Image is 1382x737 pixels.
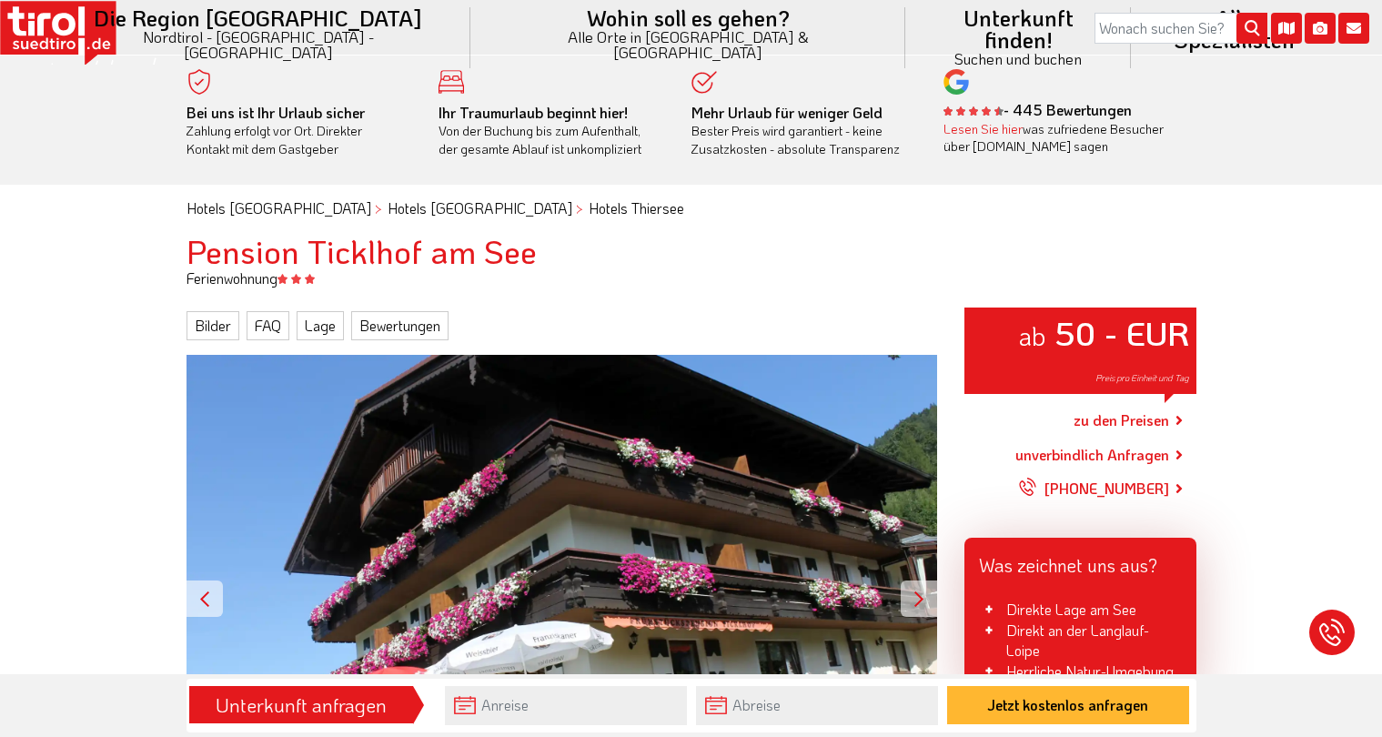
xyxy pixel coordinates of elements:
li: Herrliche Natur-Umgebung [979,661,1182,681]
small: Nordtirol - [GEOGRAPHIC_DATA] - [GEOGRAPHIC_DATA] [67,29,449,60]
h1: Pension Ticklhof am See [187,233,1196,269]
a: [PHONE_NUMBER] [1019,466,1169,511]
a: zu den Preisen [1074,398,1169,443]
li: Direkt an der Langlauf-Loipe [979,621,1182,661]
b: Mehr Urlaub für weniger Geld [691,103,883,122]
div: Unterkunft anfragen [195,690,408,721]
b: Ihr Traumurlaub beginnt hier! [439,103,628,122]
a: Hotels Thiersee [589,198,684,217]
div: Bester Preis wird garantiert - keine Zusatzkosten - absolute Transparenz [691,104,917,158]
a: Hotels [GEOGRAPHIC_DATA] [388,198,572,217]
strong: 50 - EUR [1054,311,1189,354]
button: Jetzt kostenlos anfragen [947,686,1189,724]
a: Bewertungen [351,311,449,340]
div: Von der Buchung bis zum Aufenthalt, der gesamte Ablauf ist unkompliziert [439,104,664,158]
input: Wonach suchen Sie? [1095,13,1267,44]
div: was zufriedene Besucher über [DOMAIN_NAME] sagen [943,120,1169,156]
small: Suchen und buchen [927,51,1109,66]
a: unverbindlich Anfragen [1015,444,1169,466]
small: Alle Orte in [GEOGRAPHIC_DATA] & [GEOGRAPHIC_DATA] [492,29,883,60]
input: Abreise [696,686,938,725]
div: Was zeichnet uns aus? [964,538,1196,585]
i: Fotogalerie [1305,13,1336,44]
span: Preis pro Einheit und Tag [1095,372,1189,384]
li: Direkte Lage am See [979,600,1182,620]
b: Bei uns ist Ihr Urlaub sicher [187,103,365,122]
a: Lesen Sie hier [943,120,1023,137]
i: Karte öffnen [1271,13,1302,44]
i: Kontakt [1338,13,1369,44]
div: Zahlung erfolgt vor Ort. Direkter Kontakt mit dem Gastgeber [187,104,412,158]
small: ab [1018,318,1046,352]
a: Hotels [GEOGRAPHIC_DATA] [187,198,371,217]
a: Lage [297,311,344,340]
b: - 445 Bewertungen [943,100,1132,119]
input: Anreise [445,686,687,725]
a: Bilder [187,311,239,340]
div: Ferienwohnung [173,268,1210,288]
a: FAQ [247,311,289,340]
